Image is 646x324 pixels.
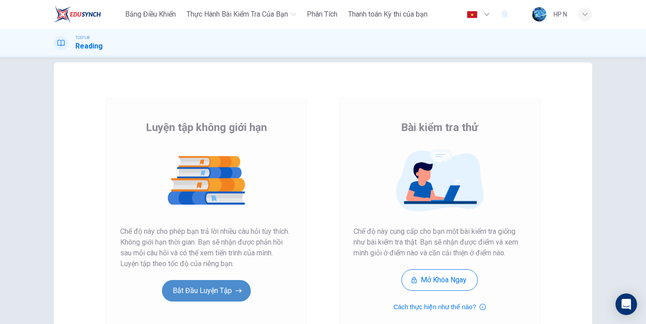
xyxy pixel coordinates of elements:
[467,11,478,18] img: vi
[615,293,637,315] div: Open Intercom Messenger
[125,9,176,20] span: Bảng điều khiển
[554,9,567,20] div: HP N
[183,6,300,22] button: Thực hành bài kiểm tra của bạn
[401,120,478,135] span: Bài kiểm tra thử
[122,6,179,22] button: Bảng điều khiển
[187,9,288,20] span: Thực hành bài kiểm tra của bạn
[532,7,546,22] img: Profile picture
[54,5,101,23] img: EduSynch logo
[402,269,478,291] button: Mở khóa ngay
[354,226,526,258] span: Chế độ này cung cấp cho bạn một bài kiểm tra giống như bài kiểm tra thật. Bạn sẽ nhận được điểm v...
[162,280,251,302] button: Bắt đầu luyện tập
[54,5,122,23] a: EduSynch logo
[146,120,267,135] span: Luyện tập không giới hạn
[345,6,431,22] button: Thanh toán Kỳ thi của bạn
[348,9,428,20] span: Thanh toán Kỳ thi của bạn
[120,226,292,269] span: Chế độ này cho phép bạn trả lời nhiều câu hỏi tùy thích. Không giới hạn thời gian. Bạn sẽ nhận đư...
[393,302,486,312] button: Cách thực hiện như thế nào?
[307,9,337,20] span: Phân tích
[75,41,103,52] h1: Reading
[303,6,341,22] button: Phân tích
[75,35,90,41] span: TOEFL®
